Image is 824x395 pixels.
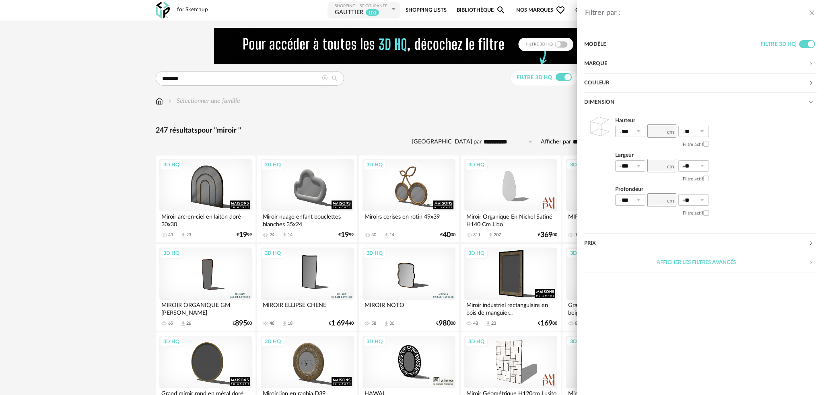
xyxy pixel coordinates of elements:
div: Afficher les filtres avancés [584,253,817,272]
label: Hauteur [615,116,709,126]
label: Largeur [615,151,709,160]
span: Filtre 3D HQ [760,41,796,47]
div: Afficher les filtres avancés [584,253,808,272]
div: Dimension [584,93,817,112]
label: Filtre actif [683,138,709,151]
label: Profondeur [615,185,709,194]
div: Couleur [584,74,808,93]
div: Couleur [584,74,817,93]
div: Modèle [584,35,760,54]
div: Prix [584,234,817,253]
div: Marque [584,54,817,74]
div: Marque [584,54,808,74]
div: Dimension [584,93,808,112]
div: Prix [584,234,808,253]
div: Dimension [584,112,817,234]
button: close drawer [808,8,816,18]
div: Filtrer par : [585,8,808,18]
label: Filtre actif [683,207,709,219]
label: Filtre actif [683,172,709,185]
